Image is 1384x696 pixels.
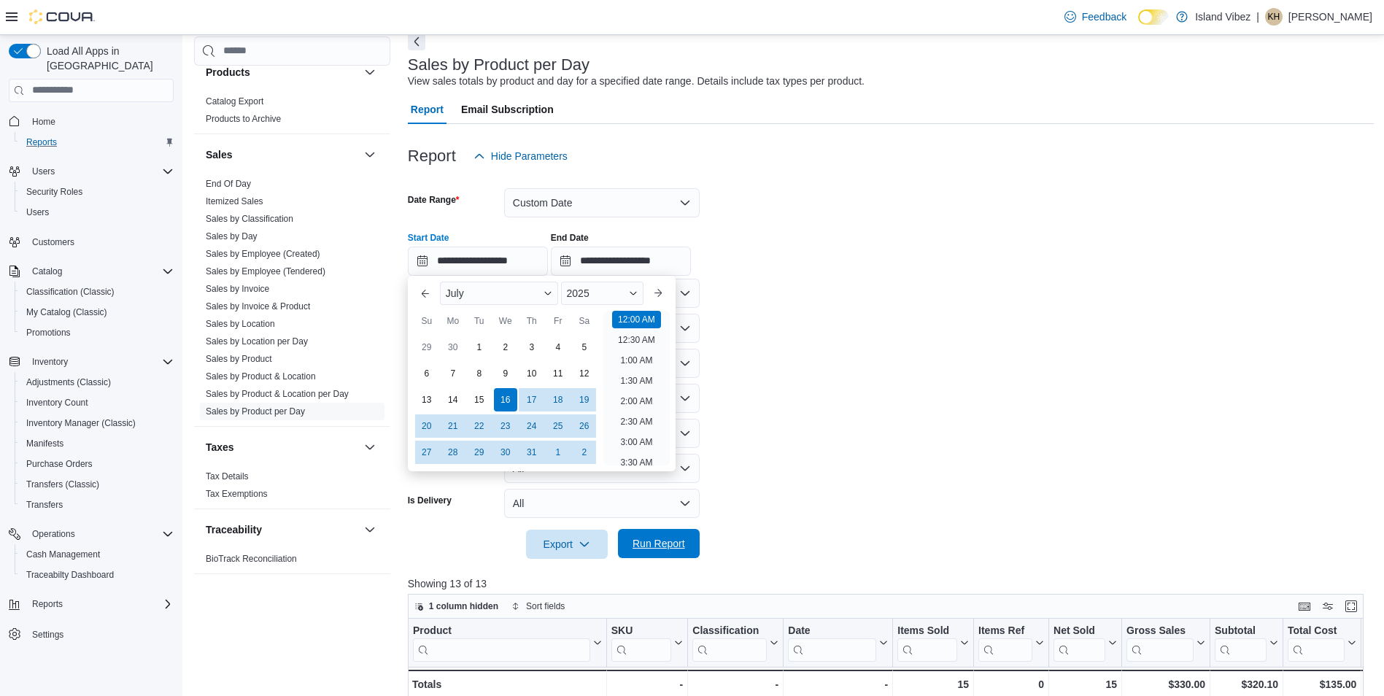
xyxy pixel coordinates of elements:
button: Next [408,33,425,50]
div: day-13 [415,388,438,411]
h3: Taxes [206,440,234,455]
a: Sales by Employee (Created) [206,249,320,259]
a: Feedback [1059,2,1132,31]
span: Reports [26,595,174,613]
div: Button. Open the month selector. July is currently selected. [440,282,558,305]
span: Sales by Product per Day [206,406,305,417]
div: day-29 [468,441,491,464]
div: day-22 [468,414,491,438]
span: Home [32,116,55,128]
span: BioTrack Reconciliation [206,553,297,565]
a: Sales by Classification [206,214,293,224]
span: Reports [26,136,57,148]
a: Products to Archive [206,114,281,124]
p: Island Vibez [1195,8,1250,26]
span: Purchase Orders [20,455,174,473]
span: Hide Parameters [491,149,568,163]
button: Enter fullscreen [1342,598,1360,615]
span: Adjustments (Classic) [26,376,111,388]
span: Export [535,530,599,559]
span: End Of Day [206,178,251,190]
button: Inventory Count [15,393,179,413]
a: Promotions [20,324,77,341]
button: Open list of options [679,393,691,404]
p: [PERSON_NAME] [1288,8,1372,26]
button: Items Sold [897,624,969,661]
div: Classification [692,624,767,661]
div: Sa [573,309,596,333]
span: Inventory [26,353,174,371]
button: Traceabilty Dashboard [15,565,179,585]
div: Fr [546,309,570,333]
span: Operations [26,525,174,543]
div: day-30 [441,336,465,359]
button: Users [15,202,179,223]
span: Dark Mode [1138,25,1139,26]
button: Manifests [15,433,179,454]
button: Product [413,624,602,661]
button: Export [526,530,608,559]
li: 2:30 AM [614,413,658,430]
span: Tax Exemptions [206,488,268,500]
div: 15 [1054,676,1117,693]
img: Cova [29,9,95,24]
div: Items Sold [897,624,957,638]
button: Catalog [3,261,179,282]
div: day-28 [441,441,465,464]
a: Home [26,113,61,131]
span: Manifests [20,435,174,452]
button: Transfers (Classic) [15,474,179,495]
span: Users [20,204,174,221]
h3: Sales by Product per Day [408,56,589,74]
div: Subtotal [1215,624,1267,638]
span: Promotions [26,327,71,339]
div: day-31 [520,441,544,464]
span: Inventory Count [20,394,174,411]
button: Inventory Manager (Classic) [15,413,179,433]
a: Inventory Count [20,394,94,411]
div: day-23 [494,414,517,438]
input: Press the down key to open a popover containing a calendar. [551,247,691,276]
span: Transfers (Classic) [20,476,174,493]
div: - [611,676,683,693]
span: Catalog [32,266,62,277]
div: Total Cost [1288,624,1345,638]
span: Cash Management [26,549,100,560]
div: Date [788,624,876,638]
div: Items Sold [897,624,957,661]
button: My Catalog (Classic) [15,302,179,322]
button: Cash Management [15,544,179,565]
li: 12:00 AM [612,311,661,328]
button: Users [3,161,179,182]
div: day-4 [546,336,570,359]
button: Home [3,111,179,132]
span: Cash Management [20,546,174,563]
a: Cash Management [20,546,106,563]
div: Net Sold [1054,624,1105,661]
div: day-19 [573,388,596,411]
button: Settings [3,623,179,644]
button: Operations [26,525,81,543]
div: day-11 [546,362,570,385]
div: day-3 [520,336,544,359]
button: Net Sold [1054,624,1117,661]
div: 15 [897,676,969,693]
div: Classification [692,624,767,638]
span: Inventory Count [26,397,88,409]
span: Security Roles [26,186,82,198]
p: Showing 13 of 13 [408,576,1374,591]
div: day-26 [573,414,596,438]
button: Previous Month [414,282,437,305]
button: Taxes [206,440,358,455]
button: Date [788,624,888,661]
button: Sales [361,146,379,163]
a: Sales by Employee (Tendered) [206,266,325,277]
a: Itemized Sales [206,196,263,206]
div: $135.00 [1288,676,1356,693]
a: Tax Details [206,471,249,482]
button: Hide Parameters [468,142,573,171]
nav: Complex example [9,105,174,683]
span: Sales by Invoice & Product [206,301,310,312]
div: day-8 [468,362,491,385]
span: Sales by Day [206,231,258,242]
